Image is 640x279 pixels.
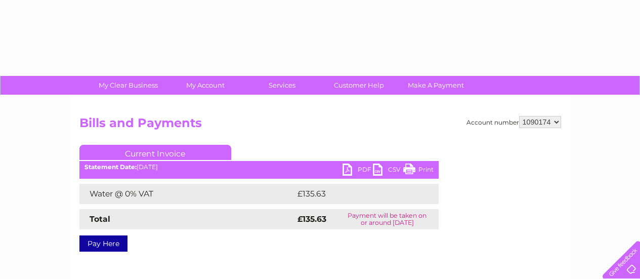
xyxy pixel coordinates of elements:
[79,164,439,171] div: [DATE]
[84,163,137,171] b: Statement Date:
[87,76,170,95] a: My Clear Business
[336,209,438,229] td: Payment will be taken on or around [DATE]
[79,116,561,135] h2: Bills and Payments
[317,76,401,95] a: Customer Help
[394,76,478,95] a: Make A Payment
[295,184,420,204] td: £135.63
[163,76,247,95] a: My Account
[403,164,434,178] a: Print
[343,164,373,178] a: PDF
[297,214,326,224] strong: £135.63
[373,164,403,178] a: CSV
[79,235,127,252] a: Pay Here
[466,116,561,128] div: Account number
[240,76,324,95] a: Services
[90,214,110,224] strong: Total
[79,184,295,204] td: Water @ 0% VAT
[79,145,231,160] a: Current Invoice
